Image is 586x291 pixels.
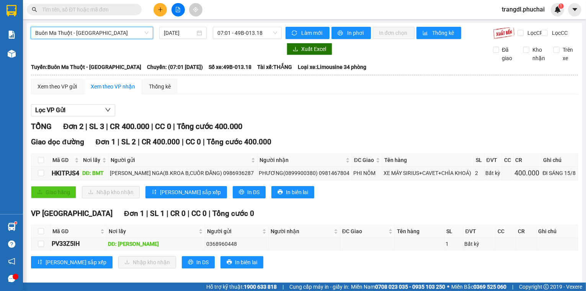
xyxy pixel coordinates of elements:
span: Người nhận [271,227,332,235]
span: | [146,209,148,218]
span: Lọc CR [525,29,545,37]
span: TỔNG [31,122,52,131]
span: sort-ascending [152,189,157,195]
button: printerIn DS [182,256,215,268]
span: | [166,209,168,218]
th: SL [444,225,464,238]
span: CR 400.000 [142,137,180,146]
div: 400.000 [515,168,540,178]
span: Người nhận [260,156,344,164]
img: warehouse-icon [8,223,16,231]
div: Bất kỳ [486,169,501,177]
span: notification [8,258,15,265]
span: ĐC Giao [342,227,387,235]
span: | [188,209,189,218]
span: CR 0 [170,209,186,218]
span: In biên lai [286,188,308,196]
span: Đã giao [499,46,517,62]
span: Tài xế: THẮNG [257,63,292,71]
div: Xem theo VP nhận [91,82,135,91]
span: Nơi lấy [109,227,197,235]
div: PHI NÔM [353,169,381,177]
th: Tên hàng [395,225,444,238]
span: Lọc VP Gửi [35,105,65,115]
span: Xuất Excel [301,45,326,53]
button: sort-ascending[PERSON_NAME] sắp xếp [145,186,227,198]
span: Tổng cước 400.000 [207,137,271,146]
sup: 1 [15,222,17,224]
button: printerIn phơi [331,27,371,39]
div: PV33Z5IH [52,239,105,248]
span: Mã GD [52,156,73,164]
div: Thống kê [149,82,171,91]
div: [PERSON_NAME] NGA(B.KROA B,CUÔR ĐĂNG) 0986936287 [110,169,256,177]
span: Đơn 1 [124,209,144,218]
img: warehouse-icon [8,50,16,58]
span: In DS [196,258,209,266]
button: bar-chartThống kê [416,27,461,39]
th: CC [502,154,513,167]
span: plus [158,7,163,12]
span: In biên lai [235,258,257,266]
span: Thống kê [432,29,455,37]
div: HKITPJS4 [52,168,80,178]
span: Tổng cước 0 [212,209,254,218]
span: SL 1 [150,209,165,218]
button: downloadXuất Excel [287,43,332,55]
span: Giao dọc đường [31,137,84,146]
img: logo-vxr [7,5,16,16]
span: message [8,275,15,282]
span: printer [227,259,232,265]
button: downloadNhập kho nhận [82,186,140,198]
span: Cung cấp máy in - giấy in: [289,283,349,291]
button: printerIn DS [233,186,266,198]
span: | [182,137,184,146]
button: printerIn biên lai [271,186,314,198]
img: 9k= [493,27,515,39]
span: | [173,122,175,131]
button: syncLàm mới [286,27,330,39]
th: CR [516,225,536,238]
input: Tìm tên, số ĐT hoặc mã đơn [42,5,132,14]
strong: 0708 023 035 - 0935 103 250 [375,284,445,290]
span: | [118,137,119,146]
span: Mã GD [52,227,99,235]
span: 1 [560,3,562,9]
span: | [203,137,205,146]
button: In đơn chọn [373,27,415,39]
span: printer [338,30,344,36]
span: sync [292,30,298,36]
span: [PERSON_NAME] sắp xếp [46,258,106,266]
span: [PERSON_NAME] sắp xếp [160,188,221,196]
th: Ghi chú [537,225,578,238]
span: Hỗ trợ kỹ thuật: [206,283,277,291]
span: ⚪️ [447,285,449,288]
div: 1 [446,240,462,248]
span: download [293,46,298,52]
button: sort-ascending[PERSON_NAME] sắp xếp [31,256,113,268]
button: plus [153,3,167,16]
span: ĐC Giao [354,156,374,164]
th: ĐVT [485,154,503,167]
span: copyright [544,284,549,289]
button: caret-down [568,3,581,16]
div: PHƯƠNG(0899900380) 0981467804 [259,169,351,177]
span: sort-ascending [37,259,42,265]
span: Người gửi [207,227,260,235]
span: SL 2 [121,137,136,146]
span: In DS [247,188,260,196]
span: Loại xe: Limousine 34 phòng [298,63,366,71]
span: VP [GEOGRAPHIC_DATA] [31,209,113,218]
button: uploadGiao hàng [31,186,76,198]
div: 0368960448 [206,240,267,248]
span: trangdl.phuchai [496,5,551,14]
span: | [85,122,87,131]
strong: 1900 633 818 [244,284,277,290]
span: | [512,283,513,291]
span: printer [277,189,283,195]
span: bar-chart [423,30,429,36]
sup: 1 [558,3,564,9]
span: aim [193,7,198,12]
th: CR [514,154,542,167]
div: 2 [475,169,483,177]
